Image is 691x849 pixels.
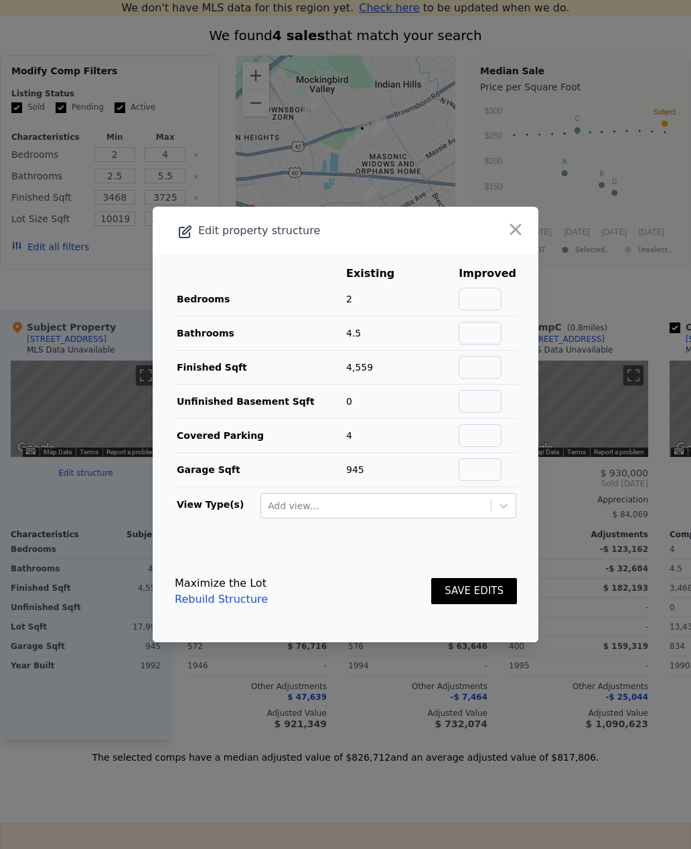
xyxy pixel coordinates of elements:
[346,328,361,339] span: 4.5
[175,591,268,607] a: Rebuild Structure
[346,464,364,475] span: 945
[346,294,352,304] span: 2
[153,221,461,240] div: Edit property structure
[174,316,345,351] td: Bathrooms
[346,362,373,373] span: 4,559
[431,578,517,604] button: SAVE EDITS
[175,575,268,591] div: Maximize the Lot
[458,265,517,282] th: Improved
[174,419,345,453] td: Covered Parking
[174,487,260,519] td: View Type(s)
[346,430,352,441] span: 4
[174,282,345,316] td: Bedrooms
[174,385,345,419] td: Unfinished Basement Sqft
[345,265,415,282] th: Existing
[346,396,352,407] span: 0
[174,453,345,487] td: Garage Sqft
[174,351,345,385] td: Finished Sqft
